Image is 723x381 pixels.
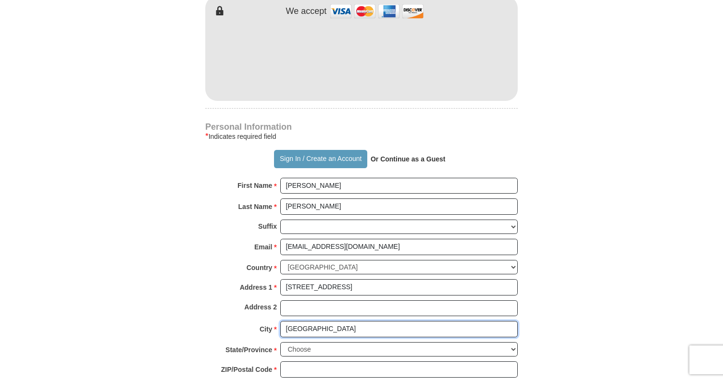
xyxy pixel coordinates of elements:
[225,343,272,356] strong: State/Province
[371,155,446,163] strong: Or Continue as a Guest
[205,131,518,142] div: Indicates required field
[205,123,518,131] h4: Personal Information
[247,261,273,274] strong: Country
[221,363,273,376] strong: ZIP/Postal Code
[254,240,272,254] strong: Email
[244,300,277,314] strong: Address 2
[238,200,273,213] strong: Last Name
[329,1,425,22] img: credit cards accepted
[240,281,273,294] strong: Address 1
[258,220,277,233] strong: Suffix
[260,322,272,336] strong: City
[286,6,327,17] h4: We accept
[274,150,367,168] button: Sign In / Create an Account
[237,179,272,192] strong: First Name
